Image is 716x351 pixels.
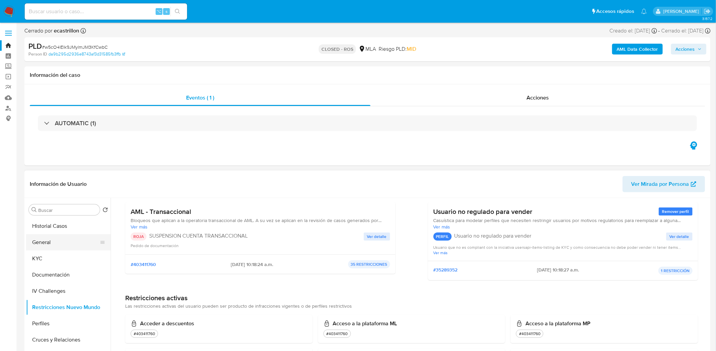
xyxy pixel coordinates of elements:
a: da9b295d2936e8743af3d31585fb3ffb [48,51,125,57]
button: search-icon [171,7,184,16]
span: Cerrado por [24,27,79,35]
span: Acciones [527,94,549,102]
div: AUTOMATIC (1) [38,115,697,131]
a: Notificaciones [641,8,647,14]
input: Buscar [38,207,97,213]
h1: Información de Usuario [30,181,87,188]
b: ecastrillon [52,27,79,35]
button: Volver al orden por defecto [103,207,108,215]
span: # w5cO4lElk9JMylmJM3KfCwbC [42,44,108,50]
button: KYC [26,250,111,267]
button: Acciones [671,44,707,54]
a: Salir [704,8,711,15]
button: IV Challenges [26,283,111,299]
div: Cerrado el: [DATE] [662,27,711,35]
span: MID [407,45,416,53]
div: Creado el: [DATE] [610,27,657,35]
span: Accesos rápidos [597,8,634,15]
span: Ver Mirada por Persona [631,176,689,192]
button: AML Data Collector [612,44,663,54]
span: Eventos ( 1 ) [186,94,214,102]
p: mariana.bardanca@mercadolibre.com [663,8,701,15]
span: Riesgo PLD: [379,45,416,53]
button: Ver Mirada por Persona [623,176,705,192]
button: General [26,234,105,250]
b: AML Data Collector [617,44,658,54]
span: ⌥ [156,8,161,15]
button: Restricciones Nuevo Mundo [26,299,111,315]
b: Person ID [28,51,47,57]
button: Buscar [31,207,37,213]
span: Acciones [676,44,695,54]
div: MLA [359,45,376,53]
button: Perfiles [26,315,111,332]
span: s [165,8,167,15]
span: - [658,27,660,35]
h1: Información del caso [30,72,705,79]
h3: AUTOMATIC (1) [55,119,96,127]
button: Historial Casos [26,218,111,234]
input: Buscar usuario o caso... [25,7,187,16]
button: Cruces y Relaciones [26,332,111,348]
b: PLD [28,41,42,51]
p: CLOSED - ROS [319,44,356,54]
button: Documentación [26,267,111,283]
